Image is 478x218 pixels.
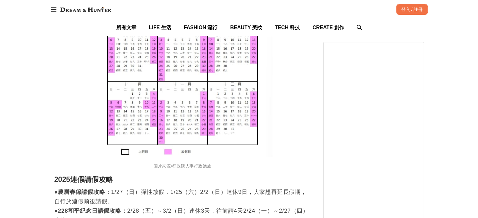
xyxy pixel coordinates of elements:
a: 所有文章 [116,19,136,36]
span: 所有文章 [116,25,136,30]
span: FASHION 流行 [184,25,218,30]
strong: ●228和平紀念日請假攻略： [54,208,127,214]
strong: ●農曆春節請假攻略： [54,189,111,195]
a: TECH 科技 [275,19,300,36]
span: TECH 科技 [275,25,300,30]
span: CREATE 創作 [312,25,344,30]
img: Dream & Hunter [57,4,114,15]
div: 登入 / 註冊 [396,4,428,15]
span: 圖片來源/行政院人事行政總處 [154,164,212,168]
a: LIFE 生活 [149,19,171,36]
a: FASHION 流行 [184,19,218,36]
a: BEAUTY 美妝 [230,19,262,36]
span: LIFE 生活 [149,25,171,30]
span: BEAUTY 美妝 [230,25,262,30]
strong: 2025連假請假攻略 [54,175,113,183]
a: CREATE 創作 [312,19,344,36]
